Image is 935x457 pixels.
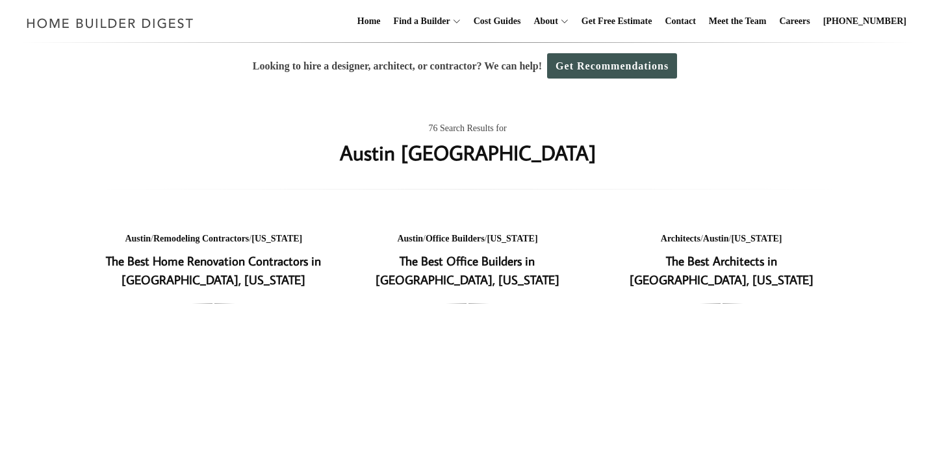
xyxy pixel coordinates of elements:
[125,234,151,243] a: Austin
[818,1,912,42] a: [PHONE_NUMBER]
[704,1,772,42] a: Meet the Team
[661,234,700,243] a: Architects
[97,231,331,247] div: / /
[605,231,838,247] div: / /
[251,234,302,243] a: [US_STATE]
[576,1,658,42] a: Get Free Estimate
[376,253,559,288] a: The Best Office Builders in [GEOGRAPHIC_DATA], [US_STATE]
[468,1,526,42] a: Cost Guides
[731,234,782,243] a: [US_STATE]
[547,53,677,79] a: Get Recommendations
[528,1,557,42] a: About
[351,231,584,247] div: / /
[487,234,537,243] a: [US_STATE]
[153,234,249,243] a: Remodeling Contractors
[660,1,700,42] a: Contact
[630,253,813,288] a: The Best Architects in [GEOGRAPHIC_DATA], [US_STATE]
[428,121,506,137] span: 76 Search Results for
[703,234,729,243] a: Austin
[397,234,423,243] a: Austin
[21,10,199,36] img: Home Builder Digest
[106,253,321,288] a: The Best Home Renovation Contractors in [GEOGRAPHIC_DATA], [US_STATE]
[426,234,485,243] a: Office Builders
[352,1,386,42] a: Home
[389,1,450,42] a: Find a Builder
[775,1,815,42] a: Careers
[340,137,596,168] h1: Austin [GEOGRAPHIC_DATA]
